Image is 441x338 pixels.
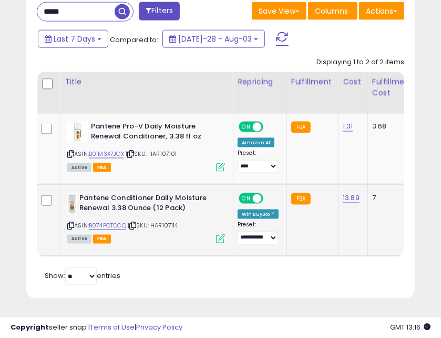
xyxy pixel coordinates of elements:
div: 3.68 [372,122,409,131]
a: B074PCTCCQ [89,221,126,230]
a: Terms of Use [90,322,135,332]
span: ON [240,194,253,203]
a: 13.89 [343,193,360,203]
strong: Copyright [11,322,49,332]
div: 7 [372,193,409,203]
div: Repricing [238,76,282,87]
div: Win BuyBox * [238,210,279,219]
div: Amazon AI [238,138,274,147]
div: ASIN: [67,193,225,242]
div: Preset: [238,150,279,173]
button: Save View [252,2,306,20]
span: Compared to: [110,35,158,45]
div: Fulfillment Cost [372,76,413,98]
span: All listings currently available for purchase on Amazon [67,163,91,172]
span: | SKU: HAR107101 [126,150,177,158]
span: FBA [93,163,111,172]
img: 31PSt5xa0oL._SL40_.jpg [67,193,77,214]
div: Displaying 1 to 2 of 2 items [316,57,404,67]
b: Pantene Conditioner Daily Moisture Renewal 3.38 Ounce (12 Pack) [79,193,207,215]
div: Title [65,76,229,87]
button: [DATE]-28 - Aug-03 [162,30,265,48]
a: B01M3X7JGX [89,150,124,158]
img: 31ts8LAaKjL._SL40_.jpg [67,122,88,143]
span: [DATE]-28 - Aug-03 [178,34,252,44]
div: ASIN: [67,122,225,171]
span: Show: entries [45,271,120,281]
button: Columns [308,2,357,20]
button: Last 7 Days [38,30,108,48]
span: 2025-08-12 13:16 GMT [390,322,430,332]
span: All listings currently available for purchase on Amazon [67,235,91,244]
div: Preset: [238,221,279,245]
span: Last 7 Days [54,34,95,44]
span: ON [240,123,253,132]
button: Filters [139,2,180,21]
a: Privacy Policy [136,322,182,332]
b: Pantene Pro-V Daily Moisture Renewal Conditioner, 3.38 fl oz [91,122,219,144]
span: | SKU: HAR107114 [128,221,178,230]
div: Cost [343,76,363,87]
span: OFF [262,123,279,132]
div: Fulfillment [291,76,334,87]
span: Columns [315,6,348,16]
small: FBA [291,193,311,205]
span: OFF [262,194,279,203]
a: 1.31 [343,121,353,132]
div: seller snap | | [11,323,182,333]
span: FBA [93,235,111,244]
small: FBA [291,122,311,133]
button: Actions [359,2,404,20]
